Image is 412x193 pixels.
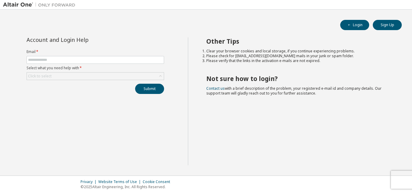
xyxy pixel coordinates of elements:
[27,66,164,70] label: Select what you need help with
[135,84,164,94] button: Submit
[373,20,402,30] button: Sign Up
[206,75,391,82] h2: Not sure how to login?
[340,20,369,30] button: Login
[27,49,164,54] label: Email
[143,179,174,184] div: Cookie Consent
[27,73,164,80] div: Click to select
[98,179,143,184] div: Website Terms of Use
[81,184,174,189] p: © 2025 Altair Engineering, Inc. All Rights Reserved.
[3,2,78,8] img: Altair One
[28,74,52,79] div: Click to select
[206,86,225,91] a: Contact us
[27,37,137,42] div: Account and Login Help
[206,58,391,63] li: Please verify that the links in the activation e-mails are not expired.
[206,54,391,58] li: Please check for [EMAIL_ADDRESS][DOMAIN_NAME] mails in your junk or spam folder.
[206,37,391,45] h2: Other Tips
[81,179,98,184] div: Privacy
[206,86,382,96] span: with a brief description of the problem, your registered e-mail id and company details. Our suppo...
[206,49,391,54] li: Clear your browser cookies and local storage, if you continue experiencing problems.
